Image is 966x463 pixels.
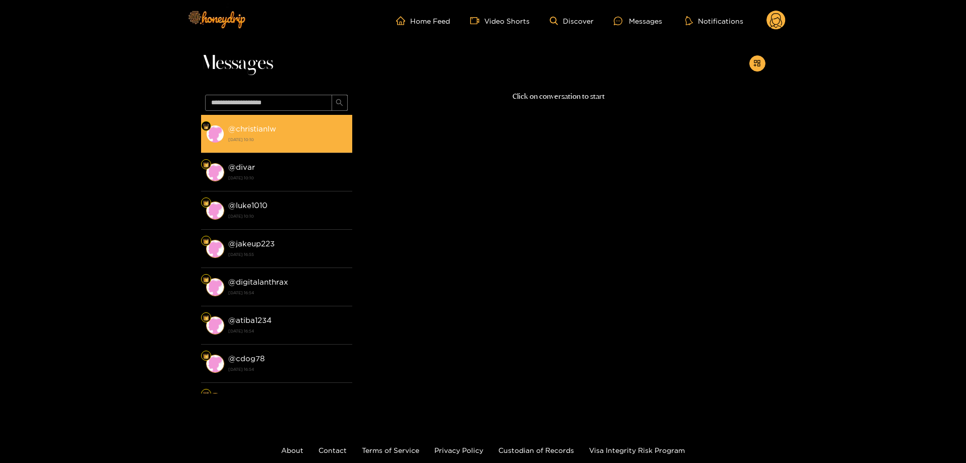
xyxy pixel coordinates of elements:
[228,326,347,336] strong: [DATE] 16:54
[228,201,268,210] strong: @ luke1010
[228,250,347,259] strong: [DATE] 16:55
[332,95,348,111] button: search
[203,200,209,206] img: Fan Level
[206,202,224,220] img: conversation
[206,240,224,258] img: conversation
[753,59,761,68] span: appstore-add
[470,16,530,25] a: Video Shorts
[203,123,209,129] img: Fan Level
[228,163,255,171] strong: @ divar
[498,446,574,454] a: Custodian of Records
[281,446,303,454] a: About
[228,135,347,144] strong: [DATE] 10:10
[203,315,209,321] img: Fan Level
[203,162,209,168] img: Fan Level
[318,446,347,454] a: Contact
[682,16,746,26] button: Notifications
[206,393,224,411] img: conversation
[396,16,450,25] a: Home Feed
[434,446,483,454] a: Privacy Policy
[470,16,484,25] span: video-camera
[206,355,224,373] img: conversation
[201,51,273,76] span: Messages
[203,391,209,398] img: Fan Level
[362,446,419,454] a: Terms of Service
[589,446,685,454] a: Visa Integrity Risk Program
[228,354,265,363] strong: @ cdog78
[614,15,662,27] div: Messages
[206,163,224,181] img: conversation
[396,16,410,25] span: home
[228,212,347,221] strong: [DATE] 10:10
[203,238,209,244] img: Fan Level
[228,278,288,286] strong: @ digitalanthrax
[228,365,347,374] strong: [DATE] 16:54
[203,277,209,283] img: Fan Level
[203,353,209,359] img: Fan Level
[206,316,224,335] img: conversation
[206,278,224,296] img: conversation
[228,124,276,133] strong: @ christianlw
[228,288,347,297] strong: [DATE] 16:54
[336,99,343,107] span: search
[206,125,224,143] img: conversation
[749,55,765,72] button: appstore-add
[228,173,347,182] strong: [DATE] 10:10
[352,91,765,102] p: Click on conversation to start
[228,316,272,324] strong: @ atiba1234
[550,17,594,25] a: Discover
[228,239,275,248] strong: @ jakeup223
[228,392,272,401] strong: @ jock8890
